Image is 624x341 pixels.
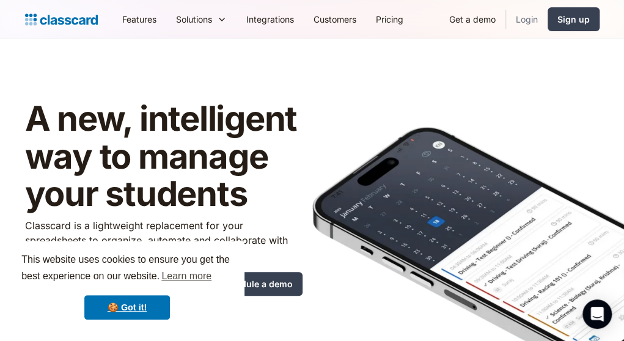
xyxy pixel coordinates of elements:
[25,11,98,28] a: Logo
[176,13,212,26] div: Solutions
[166,5,237,33] div: Solutions
[21,252,233,285] span: This website uses cookies to ensure you get the best experience on our website.
[25,218,303,262] p: Classcard is a lightweight replacement for your spreadsheets to organize, automate and collaborat...
[366,5,413,33] a: Pricing
[10,241,244,331] div: cookieconsent
[112,5,166,33] a: Features
[439,5,505,33] a: Get a demo
[582,299,612,329] div: Open Intercom Messenger
[506,5,548,33] a: Login
[84,295,170,320] a: dismiss cookie message
[210,272,303,296] input: Schedule a demo
[25,100,303,213] h1: A new, intelligent way to manage your students
[237,5,304,33] a: Integrations
[304,5,366,33] a: Customers
[548,7,600,31] a: Sign up
[557,13,590,26] div: Sign up
[160,267,213,285] a: learn more about cookies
